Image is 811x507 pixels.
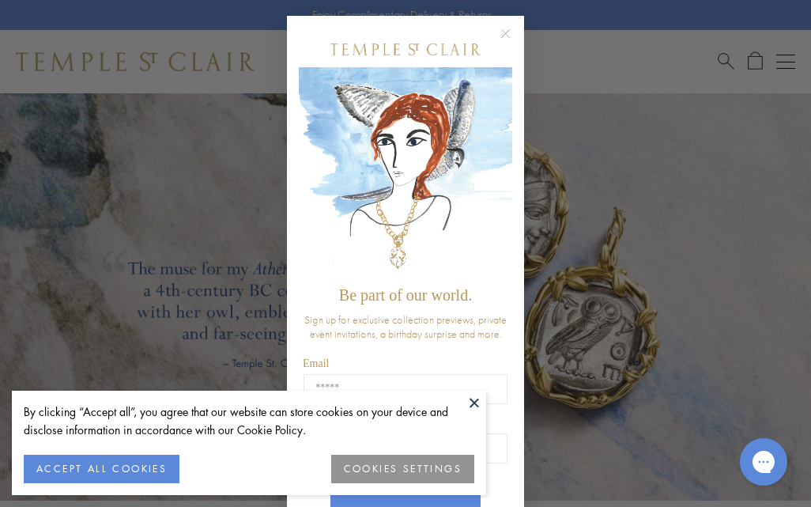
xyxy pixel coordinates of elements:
[339,286,472,304] span: Be part of our world.
[24,403,474,439] div: By clicking “Accept all”, you agree that our website can store cookies on your device and disclos...
[504,32,523,51] button: Close dialog
[330,44,481,55] img: Temple St. Clair
[299,67,512,278] img: c4a9eb12-d91a-4d4a-8ee0-386386f4f338.jpeg
[304,374,507,404] input: Email
[331,455,474,483] button: COOKIES SETTINGS
[24,455,179,483] button: ACCEPT ALL COOKIES
[304,312,507,341] span: Sign up for exclusive collection previews, private event invitations, a birthday surprise and more.
[732,433,795,491] iframe: Gorgias live chat messenger
[303,358,329,369] span: Email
